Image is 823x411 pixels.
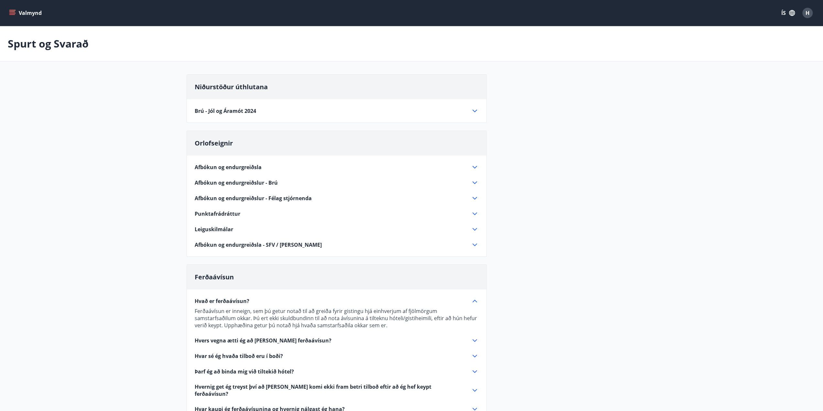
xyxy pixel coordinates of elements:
[195,82,268,91] span: Niðurstöður úthlutana
[195,297,479,305] div: Hvað er ferðaávísun?
[195,195,312,202] span: Afbókun og endurgreiðslur - Félag stjórnenda
[195,226,233,233] span: Leiguskilmálar
[195,107,256,114] span: Brú - Jól og Áramót 2024
[195,179,278,186] span: Afbókun og endurgreiðslur - Brú
[195,308,479,329] p: Ferðaávísun er inneign, sem þú getur notað til að greiða fyrir gistingu hjá einhverjum af fjölmör...
[195,297,249,305] span: Hvað er ferðaávísun?
[195,352,479,360] div: Hvar sé ég hvaða tilboð eru í boði?
[8,7,44,19] button: menu
[195,241,322,248] span: Afbókun og endurgreiðsla - SFV / [PERSON_NAME]
[8,37,89,51] p: Spurt og Svarað
[195,210,240,217] span: Punktafrádráttur
[195,368,479,375] div: Þarf ég að binda mig við tiltekið hótel?
[806,9,809,16] span: H
[195,225,479,233] div: Leiguskilmálar
[195,305,479,329] div: Hvað er ferðaávísun?
[195,352,283,360] span: Hvar sé ég hvaða tilboð eru í boði?
[195,163,479,171] div: Afbókun og endurgreiðsla
[195,179,479,187] div: Afbókun og endurgreiðslur - Brú
[195,383,463,397] span: Hvernig get ég treyst því að [PERSON_NAME] komi ekki fram betri tilboð eftir að ég hef keypt ferð...
[195,139,233,147] span: Orlofseignir
[195,107,479,115] div: Brú - Jól og Áramót 2024
[800,5,815,21] button: H
[195,210,479,218] div: Punktafrádráttur
[195,241,479,249] div: Afbókun og endurgreiðsla - SFV / [PERSON_NAME]
[195,194,479,202] div: Afbókun og endurgreiðslur - Félag stjórnenda
[778,7,798,19] button: ÍS
[195,273,234,281] span: Ferðaávísun
[195,337,331,344] span: Hvers vegna ætti ég að [PERSON_NAME] ferðaávísun?
[195,368,294,375] span: Þarf ég að binda mig við tiltekið hótel?
[195,164,262,171] span: Afbókun og endurgreiðsla
[195,383,479,397] div: Hvernig get ég treyst því að [PERSON_NAME] komi ekki fram betri tilboð eftir að ég hef keypt ferð...
[195,337,479,344] div: Hvers vegna ætti ég að [PERSON_NAME] ferðaávísun?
